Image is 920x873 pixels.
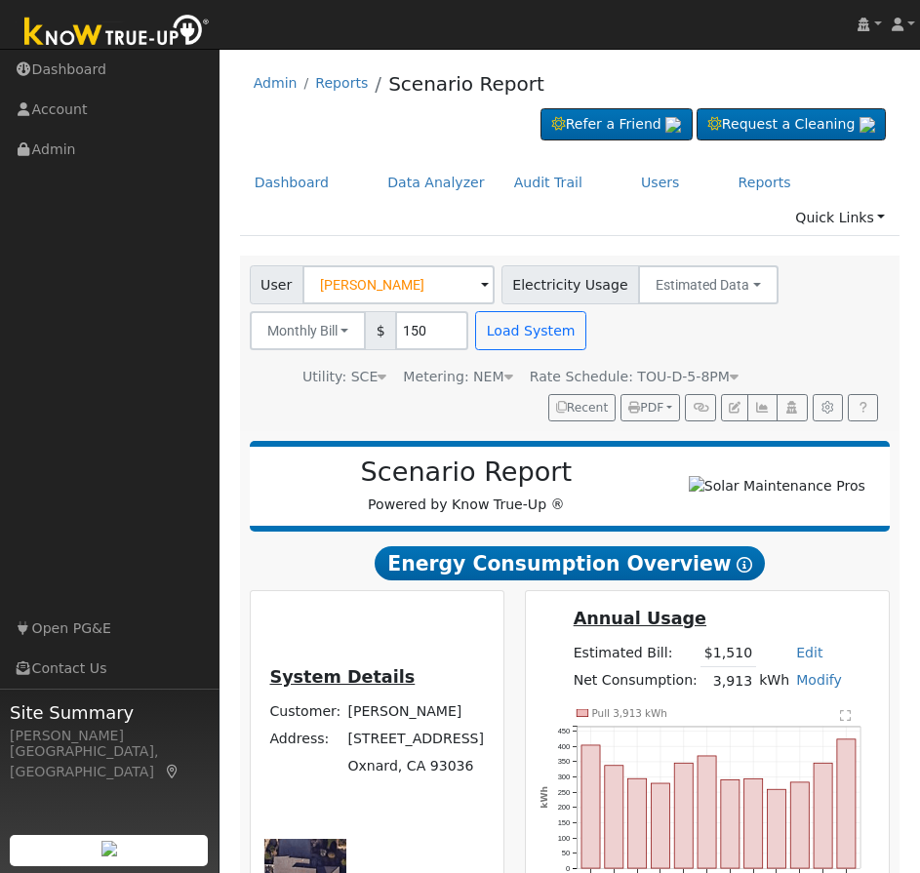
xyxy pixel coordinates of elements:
[813,394,843,421] button: Settings
[558,818,571,827] text: 150
[10,726,209,746] div: [PERSON_NAME]
[558,773,571,781] text: 300
[860,117,875,133] img: retrieve
[344,725,488,752] td: [STREET_ADDRESS]
[266,725,344,752] td: Address:
[665,117,681,133] img: retrieve
[558,833,571,842] text: 100
[302,367,386,387] div: Utility: SCE
[570,667,700,695] td: Net Consumption:
[548,394,617,421] button: Recent
[500,165,597,201] a: Audit Trail
[814,763,832,868] rect: onclick=""
[848,394,878,421] a: Help Link
[638,265,779,304] button: Estimated Data
[652,783,670,868] rect: onclick=""
[700,667,755,695] td: 3,913
[365,311,396,350] span: $
[388,72,544,96] a: Scenario Report
[840,709,851,722] text: 
[315,75,368,91] a: Reports
[375,546,765,580] span: Energy Consumption Overview
[164,764,181,779] a: Map
[744,778,763,868] rect: onclick=""
[605,765,623,867] rect: onclick=""
[685,394,715,421] button: Generate Report Link
[344,753,488,780] td: Oxnard, CA 93036
[747,394,778,421] button: Multi-Series Graph
[620,394,680,421] button: PDF
[697,108,886,141] a: Request a Cleaning
[581,745,600,868] rect: onclick=""
[558,787,571,796] text: 250
[250,265,303,304] span: User
[260,456,674,516] div: Powered by Know True-Up ®
[721,394,748,421] button: Edit User
[780,200,900,236] a: Quick Links
[700,639,755,667] td: $1,510
[628,401,663,415] span: PDF
[698,756,716,868] rect: onclick=""
[558,803,571,812] text: 200
[266,697,344,725] td: Customer:
[756,667,793,695] td: kWh
[101,841,117,856] img: retrieve
[254,75,298,91] a: Admin
[566,864,570,873] text: 0
[373,165,500,201] a: Data Analyzer
[403,367,512,387] div: Metering: NEM
[768,789,786,868] rect: onclick=""
[562,849,570,857] text: 50
[302,265,495,304] input: Select a User
[689,476,865,496] img: Solar Maintenance Pros
[737,557,752,573] i: Show Help
[837,738,856,867] rect: onclick=""
[475,311,586,350] button: Load System
[777,394,807,421] button: Login As
[791,782,810,868] rect: onclick=""
[570,639,700,667] td: Estimated Bill:
[674,763,693,868] rect: onclick=""
[10,741,209,782] div: [GEOGRAPHIC_DATA], [GEOGRAPHIC_DATA]
[626,165,695,201] a: Users
[724,165,806,201] a: Reports
[501,265,639,304] span: Electricity Usage
[15,11,220,55] img: Know True-Up
[240,165,344,201] a: Dashboard
[796,672,842,688] a: Modify
[558,757,571,766] text: 350
[628,778,647,868] rect: onclick=""
[269,456,663,489] h2: Scenario Report
[539,786,549,809] text: kWh
[269,667,415,687] u: System Details
[721,779,740,868] rect: onclick=""
[574,609,706,628] u: Annual Usage
[558,727,571,735] text: 450
[540,108,693,141] a: Refer a Friend
[558,741,571,750] text: 400
[530,369,739,384] span: Alias: None
[592,706,667,718] text: Pull 3,913 kWh
[796,645,822,660] a: Edit
[250,311,367,350] button: Monthly Bill
[10,699,209,726] span: Site Summary
[344,697,488,725] td: [PERSON_NAME]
